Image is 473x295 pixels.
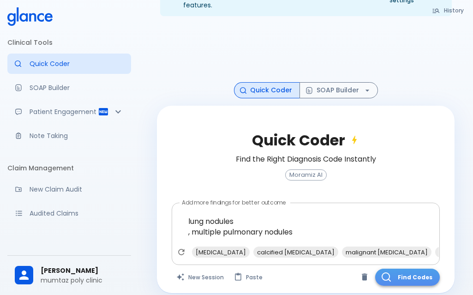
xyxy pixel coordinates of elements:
[253,247,338,258] span: calcified [MEDICAL_DATA]
[342,247,431,258] div: malignant [MEDICAL_DATA]
[7,203,131,223] a: View audited claims
[375,269,440,286] button: Find Codes
[7,126,131,146] a: Advanced note-taking
[172,269,229,286] button: Clears all inputs and results.
[30,131,124,140] p: Note Taking
[7,259,131,291] div: [PERSON_NAME]mumtaz poly clinic
[253,247,338,258] div: calcified [MEDICAL_DATA]
[192,247,250,258] span: [MEDICAL_DATA]
[299,82,378,98] button: SOAP Builder
[178,207,433,247] textarea: lung nodules , multiple pulmonary nodules
[30,83,124,92] p: SOAP Builder
[41,276,124,285] p: mumtaz poly clinic
[30,59,124,68] p: Quick Coder
[234,82,300,98] button: Quick Coder
[7,78,131,98] a: Docugen: Compose a clinical documentation in seconds
[229,269,268,286] button: Paste from clipboard
[286,172,326,179] span: Moramiz AI
[41,266,124,276] span: [PERSON_NAME]
[7,179,131,199] a: Audit a new claim
[358,270,371,284] button: Clear
[7,227,131,247] a: Monitor progress of claim corrections
[7,102,131,122] div: Patient Reports & Referrals
[427,4,469,17] button: History
[192,247,250,258] div: [MEDICAL_DATA]
[30,209,124,218] p: Audited Claims
[342,247,431,258] span: malignant [MEDICAL_DATA]
[30,185,124,194] p: New Claim Audit
[7,54,131,74] a: Moramiz: Find ICD10AM codes instantly
[174,245,188,259] button: Refresh suggestions
[7,157,131,179] li: Claim Management
[7,31,131,54] li: Clinical Tools
[252,132,360,149] h2: Quick Coder
[30,107,98,116] p: Patient Engagement
[236,153,376,166] h6: Find the Right Diagnosis Code Instantly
